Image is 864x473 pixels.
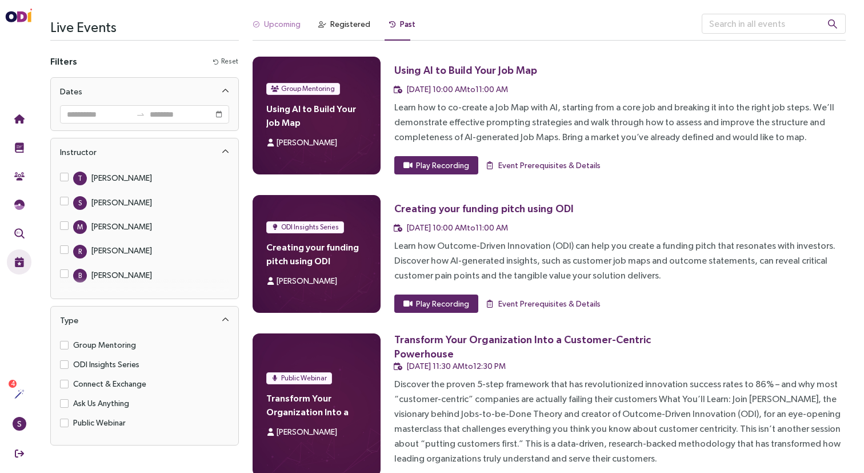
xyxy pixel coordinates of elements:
span: S [78,196,82,210]
img: JTBD Needs Framework [14,200,25,210]
button: Needs Framework [7,192,31,217]
div: [PERSON_NAME] [91,244,152,257]
div: Instructor [51,138,238,166]
button: Training [7,135,31,160]
img: Actions [14,389,25,399]
span: Public Webinar [281,372,327,384]
span: Play Recording [416,159,469,172]
span: [DATE] 10:00 AM to 11:00 AM [407,223,508,232]
div: Learn how Outcome-Driven Innovation (ODI) can help you create a funding pitch that resonates with... [394,239,846,283]
img: Outcome Validation [14,228,25,239]
button: Reset [213,55,239,67]
div: Type [51,307,238,334]
div: Dates [51,78,238,105]
span: ODI Insights Series [69,358,144,371]
button: Live Events [7,249,31,275]
span: [DATE] 11:30 AM to 12:30 PM [407,361,506,371]
span: 4 [11,380,15,388]
span: Event Prerequisites & Details [498,297,601,310]
input: Search in all events [702,14,846,34]
div: Dates [60,85,82,98]
h4: Filters [50,54,77,68]
img: Training [14,142,25,153]
button: Sign Out [7,441,31,466]
span: ODI Insights Series [281,221,339,233]
span: [PERSON_NAME] [277,138,337,147]
span: Group Mentoring [69,339,141,351]
div: Type [60,313,78,327]
div: Discover the proven 5-step framework that has revolutionized innovation success rates to 86% – an... [394,377,846,466]
button: S [7,411,31,436]
span: B [78,269,82,283]
div: Past [400,18,415,30]
span: S [17,417,22,431]
div: Upcoming [264,18,301,30]
button: search [818,14,847,34]
button: Event Prerequisites & Details [485,156,601,174]
h4: Creating your funding pitch using ODI [266,240,367,268]
div: [PERSON_NAME] [91,196,152,209]
span: [DATE] 10:00 AM to 11:00 AM [407,85,508,94]
div: Using AI to Build Your Job Map [394,63,537,77]
div: Registered [330,18,370,30]
span: Ask Us Anything [69,397,134,410]
span: T [78,172,82,185]
span: swap-right [136,110,145,119]
button: Play Recording [394,295,478,313]
button: Actions [7,381,31,407]
div: Learn how to co-create a Job Map with AI, starting from a core job and breaking it into the right... [394,100,846,145]
div: [PERSON_NAME] [91,220,152,233]
button: Play Recording [394,156,478,174]
span: search [827,19,838,29]
div: Instructor [60,145,97,159]
span: M [77,220,83,234]
h4: Transform Your Organization Into a Customer-Centric Powerhouse [266,391,367,419]
span: Public Webinar [69,416,130,429]
sup: 4 [9,380,17,388]
div: Transform Your Organization Into a Customer-Centric Powerhouse [394,332,661,361]
span: Play Recording [416,297,469,310]
h4: Using AI to Build Your Job Map [266,102,367,129]
div: [PERSON_NAME] [91,269,152,281]
button: Home [7,106,31,132]
span: R [78,245,82,259]
button: Outcome Validation [7,221,31,246]
span: Event Prerequisites & Details [498,159,601,172]
span: [PERSON_NAME] [277,276,337,285]
span: to [136,110,145,119]
span: Connect & Exchange [69,377,151,390]
span: [PERSON_NAME] [277,427,337,436]
div: [PERSON_NAME] [91,172,152,184]
div: Creating your funding pitch using ODI [394,201,574,216]
img: Community [14,171,25,181]
h3: Live Events [50,14,239,40]
span: Group Mentoring [281,83,335,94]
button: Community [7,164,31,189]
img: Live Events [14,257,25,267]
button: Event Prerequisites & Details [485,295,601,313]
span: Reset [221,56,238,67]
